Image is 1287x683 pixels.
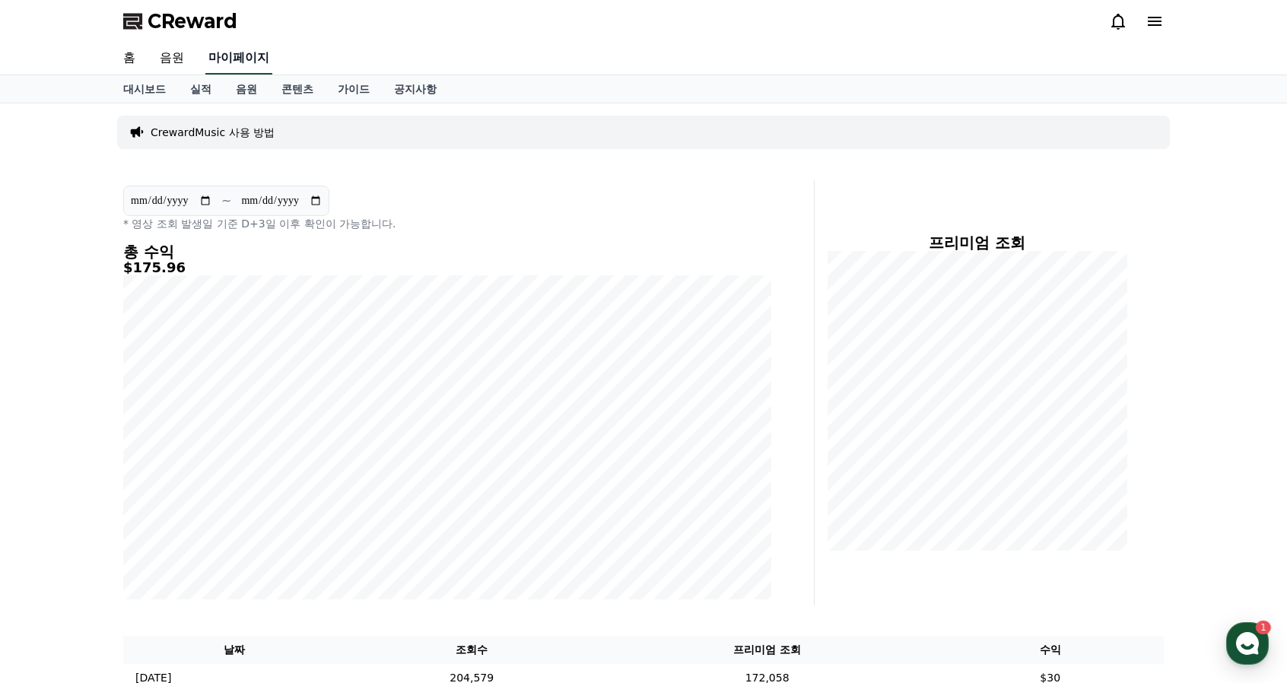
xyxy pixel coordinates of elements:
[827,234,1127,251] h4: 프리미엄 조회
[123,216,771,231] p: * 영상 조회 발생일 기준 D+3일 이후 확인이 가능합니다.
[44,281,170,294] a: [URL][DOMAIN_NAME]
[44,211,257,227] div: [크리워드] 채널이 승인되었습니다.
[120,303,134,317] img: point_right
[123,243,771,260] h4: 총 수익
[123,636,346,664] th: 날짜
[108,148,193,166] button: 운영시간 보기
[83,8,140,25] div: Creward
[598,636,937,664] th: 프리미엄 조회
[80,125,221,143] div: CReward에 문의하기
[83,25,203,37] div: 내일 오전 8:30부터 운영해요
[44,394,257,424] div: *크리워드 앱 설치 시 실시간 실적 알림을 받으실 수 있어요!
[111,43,148,75] a: 홈
[936,636,1164,664] th: 수익
[326,75,382,103] a: 가이드
[154,265,167,279] img: point_right
[346,636,598,664] th: 조회수
[178,75,224,103] a: 실적
[44,319,170,332] a: [URL][DOMAIN_NAME]
[269,75,326,103] a: 콘텐츠
[123,9,237,33] a: CReward
[8,8,48,38] button: 1
[114,150,176,164] span: 운영시간 보기
[44,227,257,257] div: 이용 가이드를 반드시 확인 후 이용 부탁드립니다 :)
[148,9,237,33] span: CReward
[123,260,771,275] h5: $175.96
[44,265,257,280] div: 크리워드 이용 가이드
[44,341,257,386] div: 📌가이드라인 미준수 시 서비스 이용에 제한이 있을 수 있습니다. (저작권·어뷰징 콘텐츠 등)
[205,43,272,75] a: 마이페이지
[148,43,196,75] a: 음원
[382,75,449,103] a: 공지사항
[111,75,178,103] a: 대시보드
[221,192,231,210] p: ~
[224,75,269,103] a: 음원
[29,17,35,28] span: 1
[44,303,257,318] div: 자주 묻는 질문
[151,125,275,140] a: CrewardMusic 사용 방법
